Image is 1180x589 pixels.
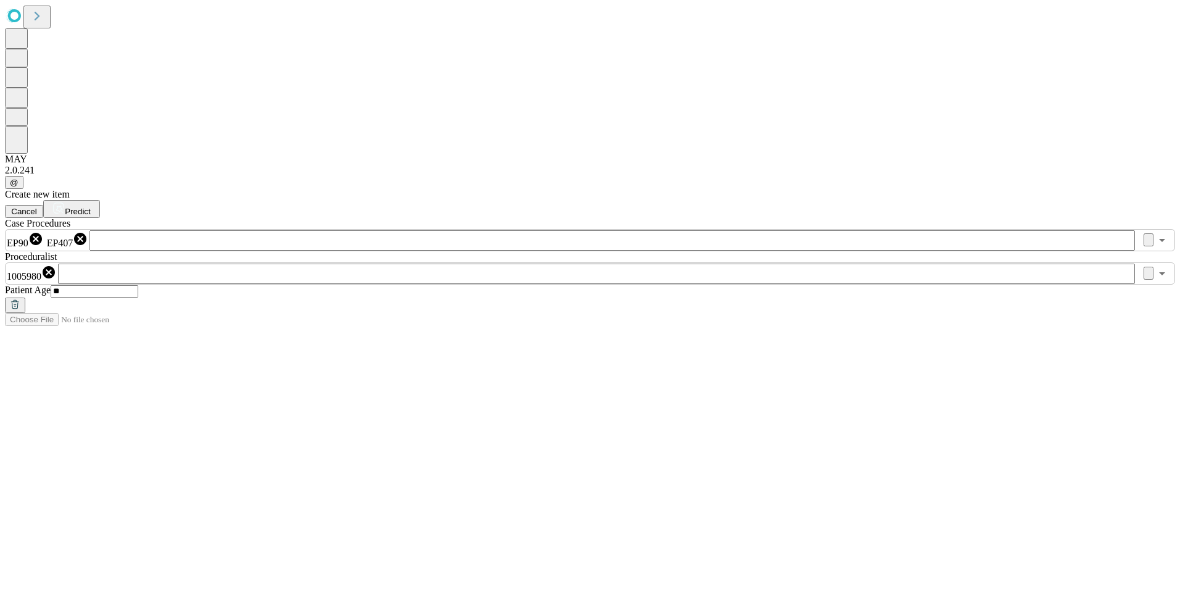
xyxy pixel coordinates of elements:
[47,238,73,248] span: EP407
[5,251,57,262] span: Proceduralist
[1153,232,1171,249] button: Open
[7,265,56,282] div: 1005980
[5,189,70,199] span: Create new item
[5,154,1175,165] div: MAY
[43,200,100,218] button: Predict
[7,271,41,282] span: 1005980
[1144,267,1153,280] button: Clear
[5,176,23,189] button: @
[7,232,43,249] div: EP90
[47,232,88,249] div: EP407
[7,238,28,248] span: EP90
[10,178,19,187] span: @
[1144,233,1153,246] button: Clear
[5,165,1175,176] div: 2.0.241
[65,207,90,216] span: Predict
[5,205,43,218] button: Cancel
[11,207,37,216] span: Cancel
[5,285,51,295] span: Patient Age
[5,218,70,228] span: Scheduled Procedure
[1153,265,1171,282] button: Open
